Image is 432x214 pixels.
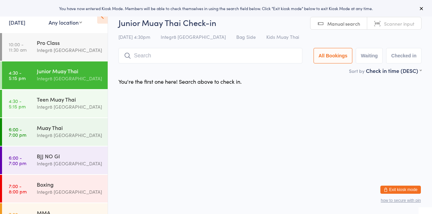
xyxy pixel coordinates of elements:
[2,175,108,203] a: 7:00 -8:00 pmBoxingIntegr8 [GEOGRAPHIC_DATA]
[314,48,353,63] button: All Bookings
[356,48,383,63] button: Waiting
[37,181,102,188] div: Boxing
[37,46,102,54] div: Integr8 [GEOGRAPHIC_DATA]
[37,131,102,139] div: Integr8 [GEOGRAPHIC_DATA]
[9,183,27,194] time: 7:00 - 8:00 pm
[11,5,421,11] div: You have now entered Kiosk Mode. Members will be able to check themselves in using the search fie...
[37,103,102,111] div: Integr8 [GEOGRAPHIC_DATA]
[327,20,360,27] span: Manual search
[380,186,421,194] button: Exit kiosk mode
[381,198,421,203] button: how to secure with pin
[236,33,256,40] span: Bag Side
[9,42,27,52] time: 10:00 - 11:30 am
[37,39,102,46] div: Pro Class
[2,33,108,61] a: 10:00 -11:30 amPro ClassIntegr8 [GEOGRAPHIC_DATA]
[9,127,26,137] time: 6:00 - 7:00 pm
[2,118,108,146] a: 6:00 -7:00 pmMuay ThaiIntegr8 [GEOGRAPHIC_DATA]
[349,68,364,74] label: Sort by
[2,90,108,117] a: 4:30 -5:15 pmTeen Muay ThaiIntegr8 [GEOGRAPHIC_DATA]
[37,67,102,75] div: Junior Muay Thai
[9,155,26,166] time: 6:00 - 7:00 pm
[37,160,102,167] div: Integr8 [GEOGRAPHIC_DATA]
[384,20,414,27] span: Scanner input
[37,188,102,196] div: Integr8 [GEOGRAPHIC_DATA]
[118,17,422,28] h2: Junior Muay Thai Check-in
[2,146,108,174] a: 6:00 -7:00 pmBJJ NO GIIntegr8 [GEOGRAPHIC_DATA]
[9,70,26,81] time: 4:30 - 5:15 pm
[37,75,102,82] div: Integr8 [GEOGRAPHIC_DATA]
[366,67,422,74] div: Check in time (DESC)
[9,98,26,109] time: 4:30 - 5:15 pm
[118,78,242,85] div: You're the first one here! Search above to check in.
[266,33,299,40] span: Kids Muay Thai
[9,19,25,26] a: [DATE]
[118,33,150,40] span: [DATE] 4:30pm
[161,33,226,40] span: Integr8 [GEOGRAPHIC_DATA]
[386,48,422,63] button: Checked in
[37,124,102,131] div: Muay Thai
[37,96,102,103] div: Teen Muay Thai
[2,61,108,89] a: 4:30 -5:15 pmJunior Muay ThaiIntegr8 [GEOGRAPHIC_DATA]
[37,152,102,160] div: BJJ NO GI
[49,19,82,26] div: Any location
[118,48,302,63] input: Search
